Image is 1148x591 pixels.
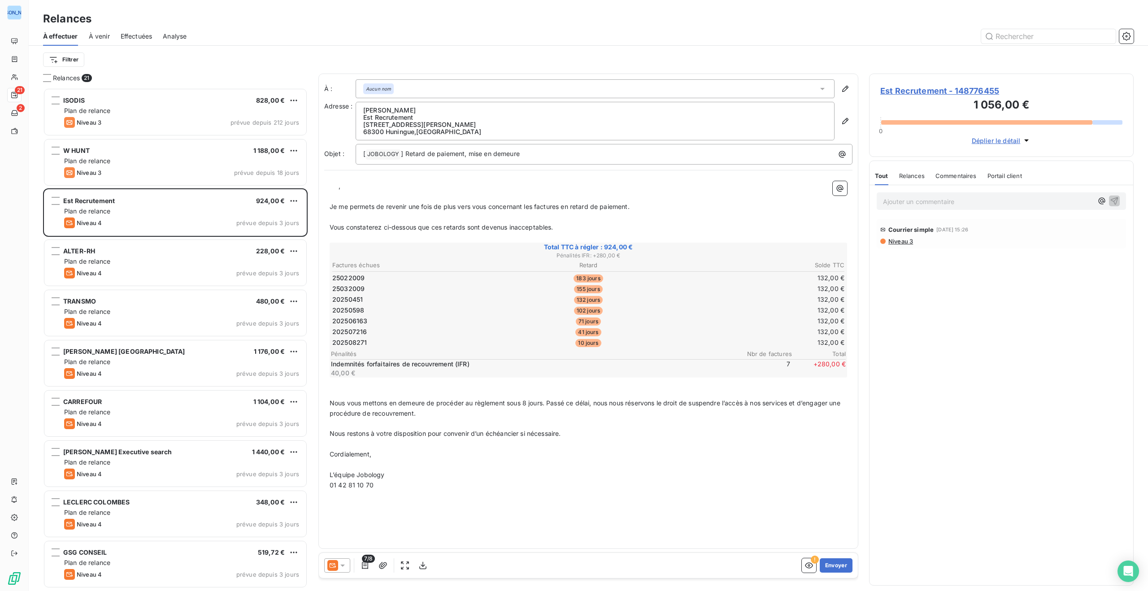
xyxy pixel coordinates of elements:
[332,261,502,270] th: Factures échues
[256,247,285,255] span: 228,00 €
[1118,561,1139,582] div: Open Intercom Messenger
[64,508,110,516] span: Plan de relance
[77,169,101,176] span: Niveau 3
[64,257,110,265] span: Plan de relance
[879,127,883,135] span: 0
[256,498,285,506] span: 348,00 €
[366,149,400,160] span: JOBOLOGY
[63,448,172,456] span: [PERSON_NAME] Executive search
[363,128,827,135] p: 68300 Huningue , [GEOGRAPHIC_DATA]
[362,555,375,563] span: 7/8
[820,558,852,573] button: Envoyer
[63,498,130,506] span: LECLERC COLOMBES
[674,295,845,304] td: 132,00 €
[256,96,285,104] span: 828,00 €
[363,107,827,114] p: [PERSON_NAME]
[574,285,602,293] span: 155 jours
[63,548,107,556] span: GSG CONSEIL
[331,243,846,252] span: Total TTC à régler : 924,00 €
[236,370,299,377] span: prévue depuis 3 jours
[230,119,299,126] span: prévue depuis 212 jours
[258,548,285,556] span: 519,72 €
[43,11,91,27] h3: Relances
[332,338,367,347] span: 202508271
[77,571,102,578] span: Niveau 4
[674,261,845,270] th: Solde TTC
[256,197,285,204] span: 924,00 €
[330,223,553,231] span: Vous constaterez ci-dessous que ces retards sont devenus inacceptables.
[503,261,674,270] th: Retard
[880,97,1122,115] h3: 1 056,00 €
[77,420,102,427] span: Niveau 4
[330,481,374,489] span: 01 42 81 10 70
[738,350,792,357] span: Nbr de factures
[63,197,115,204] span: Est Recrutement
[875,172,888,179] span: Tout
[64,157,110,165] span: Plan de relance
[43,88,308,591] div: grid
[887,238,913,245] span: Niveau 3
[64,458,110,466] span: Plan de relance
[574,296,603,304] span: 132 jours
[332,274,365,282] span: 25022009
[64,207,110,215] span: Plan de relance
[330,203,630,210] span: Je me permets de revenir une fois de plus vers vous concernant les factures en retard de paiement.
[880,85,1122,97] span: Est Recrutement - 148776455
[981,29,1116,43] input: Rechercher
[77,521,102,528] span: Niveau 4
[236,219,299,226] span: prévue depuis 3 jours
[163,32,187,41] span: Analyse
[792,350,846,357] span: Total
[331,360,735,369] p: Indemnités forfaitaires de recouvrement (IFR)
[575,328,601,336] span: 41 jours
[575,339,601,347] span: 10 jours
[64,408,110,416] span: Plan de relance
[64,358,110,365] span: Plan de relance
[792,360,846,378] span: + 280,00 €
[674,316,845,326] td: 132,00 €
[236,420,299,427] span: prévue depuis 3 jours
[332,295,363,304] span: 20250451
[252,448,285,456] span: 1 440,00 €
[899,172,925,179] span: Relances
[674,305,845,315] td: 132,00 €
[236,470,299,478] span: prévue depuis 3 jours
[576,317,601,326] span: 71 jours
[332,317,367,326] span: 202506163
[7,5,22,20] div: [PERSON_NAME]
[363,121,827,128] p: [STREET_ADDRESS][PERSON_NAME]
[401,150,520,157] span: ] Retard de paiement, mise en demeure
[236,269,299,277] span: prévue depuis 3 jours
[674,273,845,283] td: 132,00 €
[324,102,352,110] span: Adresse :
[236,521,299,528] span: prévue depuis 3 jours
[969,135,1034,146] button: Déplier le détail
[77,470,102,478] span: Niveau 4
[64,308,110,315] span: Plan de relance
[121,32,152,41] span: Effectuées
[15,86,25,94] span: 21
[674,327,845,337] td: 132,00 €
[574,274,603,282] span: 183 jours
[888,226,934,233] span: Courrier simple
[77,119,101,126] span: Niveau 3
[253,147,285,154] span: 1 188,00 €
[63,247,95,255] span: ALTER-RH
[674,338,845,348] td: 132,00 €
[674,284,845,294] td: 132,00 €
[366,86,391,92] em: Aucun nom
[330,450,371,458] span: Cordialement,
[43,32,78,41] span: À effectuer
[936,227,968,232] span: [DATE] 15:26
[332,306,364,315] span: 20250598
[89,32,110,41] span: À venir
[53,74,80,83] span: Relances
[332,327,367,336] span: 202507216
[77,320,102,327] span: Niveau 4
[574,307,603,315] span: 102 jours
[363,150,365,157] span: [
[330,471,385,478] span: L’équipe Jobology
[330,430,561,437] span: Nous restons à votre disposition pour convenir d’un échéancier si nécessaire.
[63,398,102,405] span: CARREFOUR
[63,348,185,355] span: [PERSON_NAME] [GEOGRAPHIC_DATA]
